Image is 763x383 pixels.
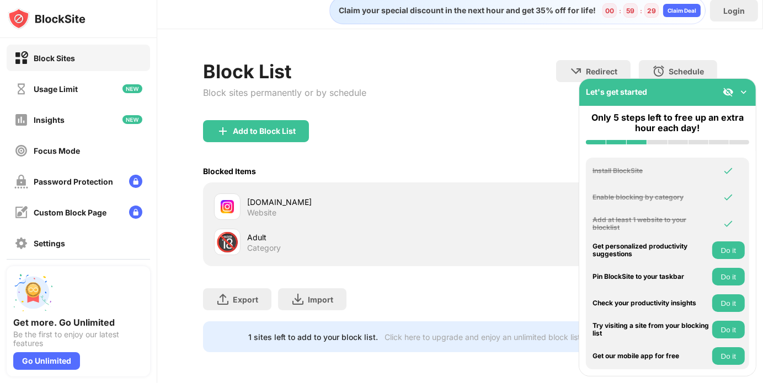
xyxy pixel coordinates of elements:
button: Do it [712,268,745,285]
div: Add to Block List [233,127,296,136]
img: logo-blocksite.svg [8,8,86,30]
div: Import [308,295,333,304]
div: Only 5 steps left to free up an extra hour each day! [586,112,749,133]
div: Click here to upgrade and enjoy an unlimited block list. [385,332,583,342]
div: Focus Mode [34,146,80,155]
img: lock-menu.svg [129,175,142,188]
div: Block sites permanently or by schedule [203,87,366,98]
div: Get our mobile app for free [593,352,709,360]
img: favicons [221,200,234,213]
div: Go Unlimited [13,352,80,370]
button: Do it [712,241,745,259]
img: new-icon.svg [122,115,142,124]
div: 59 [627,7,635,15]
div: Blocked Items [203,166,256,176]
div: Try visiting a site from your blocking list [593,322,709,338]
img: push-unlimited.svg [13,273,53,312]
img: omni-check.svg [723,165,734,176]
div: Claim Deal [668,7,696,14]
div: Insights [34,115,65,125]
div: Check your productivity insights [593,299,709,307]
div: Get more. Go Unlimited [13,317,143,328]
button: Do it [712,347,745,365]
img: eye-not-visible.svg [723,87,734,98]
img: time-usage-off.svg [14,82,28,96]
div: Be the first to enjoy our latest features [13,330,143,348]
div: Custom Block Page [34,208,106,217]
img: password-protection-off.svg [14,175,28,188]
div: Claim your special discount in the next hour and get 35% off for life! [332,6,596,15]
div: Login [723,6,745,15]
div: : [638,4,644,17]
div: 29 [647,7,656,15]
img: omni-setup-toggle.svg [738,87,749,98]
div: Install BlockSite [593,167,709,175]
img: settings-off.svg [14,236,28,250]
img: block-on.svg [14,51,28,65]
div: Adult [247,231,460,243]
div: Pin BlockSite to your taskbar [593,273,709,280]
img: omni-check.svg [723,218,734,229]
img: focus-off.svg [14,144,28,158]
div: Let's get started [586,87,647,96]
img: insights-off.svg [14,113,28,127]
div: [DOMAIN_NAME] [247,196,460,208]
div: Block Sites [34,53,75,63]
div: Enable blocking by category [593,193,709,201]
div: Website [247,208,276,218]
div: Category [247,243,281,253]
div: : [617,4,623,17]
div: Export [233,295,258,304]
div: 1 sites left to add to your block list. [249,332,378,342]
div: 00 [605,7,614,15]
button: Do it [712,321,745,338]
div: Redirect [586,67,617,76]
div: Add at least 1 website to your blocklist [593,216,709,232]
img: lock-menu.svg [129,206,142,219]
div: Block List [203,60,366,83]
div: Password Protection [34,177,113,186]
div: Get personalized productivity suggestions [593,242,709,258]
button: Do it [712,294,745,312]
div: Usage Limit [34,84,78,94]
img: customize-block-page-off.svg [14,206,28,219]
img: omni-check.svg [723,192,734,203]
div: Schedule [669,67,704,76]
img: new-icon.svg [122,84,142,93]
div: Settings [34,239,65,248]
div: 🔞 [216,231,239,253]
